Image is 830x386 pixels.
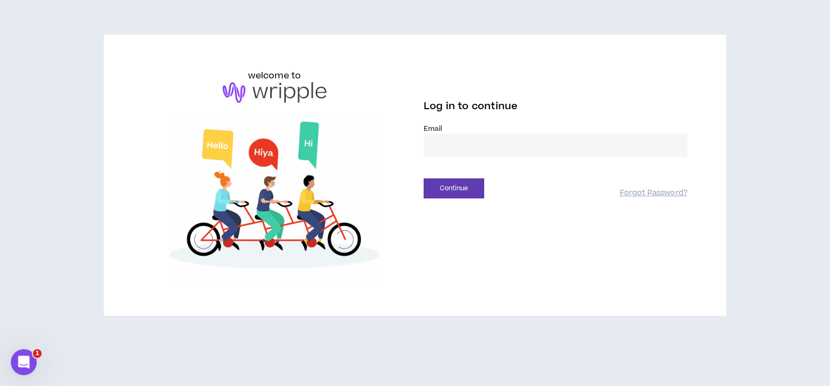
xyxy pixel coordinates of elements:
[248,69,302,82] h6: welcome to
[33,349,42,358] span: 1
[620,188,687,198] a: Forgot Password?
[223,82,326,103] img: logo-brand.png
[11,349,37,375] iframe: Intercom live chat
[143,114,406,281] img: Welcome to Wripple
[424,124,687,134] label: Email
[424,178,484,198] button: Continue
[424,99,518,113] span: Log in to continue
